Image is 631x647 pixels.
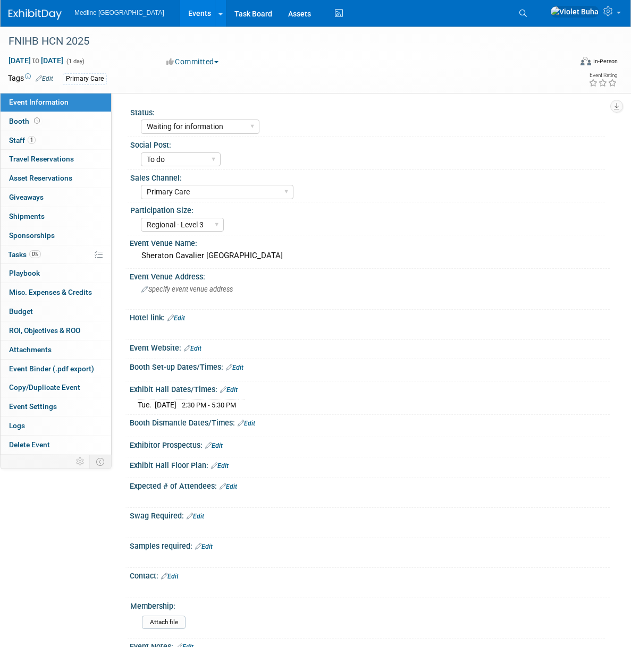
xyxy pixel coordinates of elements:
div: Booth Set-up Dates/Times: [130,359,610,373]
span: Travel Reservations [9,155,74,163]
span: Delete Event [9,440,50,449]
a: Travel Reservations [1,150,111,168]
div: Contact: [130,568,610,582]
td: Tags [8,73,53,85]
div: Event Venue Address: [130,269,610,282]
a: Edit [220,386,238,394]
span: Asset Reservations [9,174,72,182]
span: Staff [9,136,36,144]
span: [DATE] [DATE] [8,56,64,65]
div: Exhibit Hall Dates/Times: [130,381,610,395]
span: Attachments [9,345,52,354]
a: Edit [167,314,185,322]
a: Edit [226,364,243,371]
span: Event Binder (.pdf export) [9,364,94,373]
a: Edit [220,483,237,490]
div: Event Format [523,55,618,71]
a: Copy/Duplicate Event [1,378,111,397]
a: Event Binder (.pdf export) [1,360,111,378]
div: Booth Dismantle Dates/Times: [130,415,610,429]
span: Giveaways [9,193,44,201]
div: Samples required: [130,538,610,552]
div: Exhibitor Prospectus: [130,437,610,451]
a: Edit [238,420,255,427]
a: Edit [195,543,213,550]
div: Sales Channel: [130,170,605,183]
a: Misc. Expenses & Credits [1,283,111,302]
span: Logs [9,421,25,430]
span: Event Settings [9,402,57,411]
span: 0% [29,250,41,258]
div: Sheraton Cavalier [GEOGRAPHIC_DATA] [138,248,602,264]
span: Budget [9,307,33,316]
a: Tasks0% [1,245,111,264]
div: Event Venue Name: [130,235,610,249]
a: Playbook [1,264,111,283]
a: Booth [1,112,111,131]
div: Status: [130,105,605,118]
span: to [31,56,41,65]
span: 1 [28,136,36,144]
span: Tasks [8,250,41,259]
a: Attachments [1,340,111,359]
div: In-Person [593,57,618,65]
a: Sponsorships [1,226,111,245]
span: Playbook [9,269,40,277]
a: Logs [1,416,111,435]
span: Event Information [9,98,69,106]
span: Sponsorships [9,231,55,240]
div: Exhibit Hall Floor Plan: [130,457,610,471]
a: Edit [161,573,179,580]
span: 2:30 PM - 5:30 PM [182,401,236,409]
a: Shipments [1,207,111,226]
div: FNIHB HCN 2025 [5,32,558,51]
span: Booth not reserved yet [32,117,42,125]
div: Membership: [130,598,605,611]
span: Misc. Expenses & Credits [9,288,92,296]
img: Violet Buha [550,6,599,18]
img: Format-Inperson.png [580,57,591,65]
div: Event Website: [130,340,610,354]
td: [DATE] [155,399,176,411]
a: Staff1 [1,131,111,150]
td: Tue. [138,399,155,411]
span: (1 day) [65,58,85,65]
span: Shipments [9,212,45,220]
div: Event Rating [588,73,617,78]
td: Personalize Event Tab Strip [71,455,90,469]
a: Asset Reservations [1,169,111,188]
span: ROI, Objectives & ROO [9,326,80,335]
a: Edit [211,462,229,470]
a: Delete Event [1,436,111,454]
div: Participation Size: [130,202,605,216]
td: Toggle Event Tabs [90,455,112,469]
a: ROI, Objectives & ROO [1,321,111,340]
a: Event Information [1,93,111,112]
div: Social Post: [130,137,605,150]
span: Booth [9,117,42,125]
a: Event Settings [1,397,111,416]
div: Expected # of Attendees: [130,478,610,492]
a: Edit [187,513,204,520]
button: Committed [163,56,223,67]
span: Copy/Duplicate Event [9,383,80,391]
a: Edit [205,442,223,449]
a: Budget [1,302,111,321]
a: Giveaways [1,188,111,207]
div: Primary Care [63,73,107,84]
span: Medline [GEOGRAPHIC_DATA] [74,9,164,16]
a: Edit [36,75,53,82]
div: Hotel link: [130,310,610,323]
a: Edit [184,345,201,352]
div: Swag Required: [130,508,610,522]
span: Specify event venue address [141,285,233,293]
img: ExhibitDay [9,9,62,20]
